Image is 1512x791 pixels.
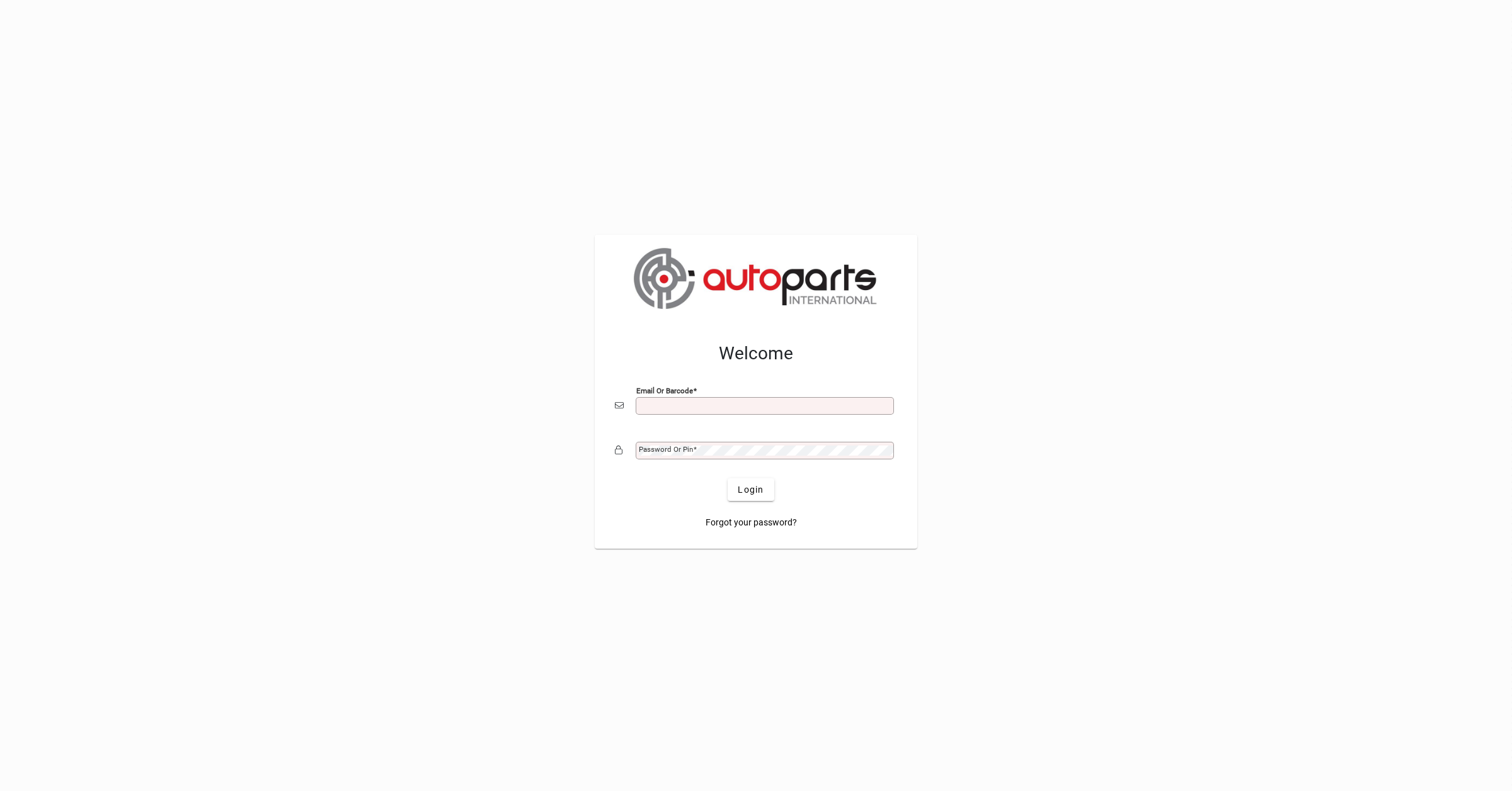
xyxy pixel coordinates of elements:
mat-label: Password or Pin [639,445,693,454]
mat-label: Email or Barcode [636,386,693,395]
a: Forgot your password? [701,511,802,534]
span: Forgot your password? [706,516,797,529]
span: Login [738,483,764,496]
button: Login [728,478,774,501]
h2: Welcome [615,343,897,364]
